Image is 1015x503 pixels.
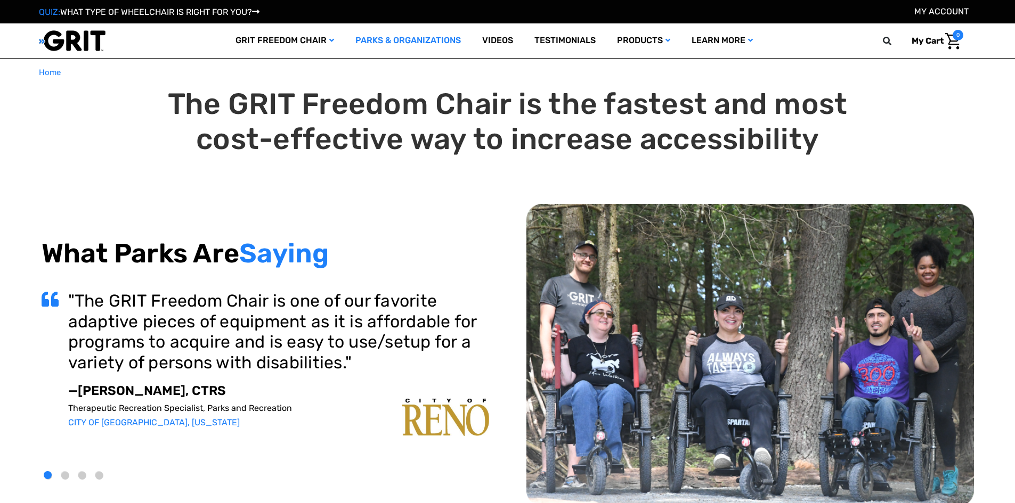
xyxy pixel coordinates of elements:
[68,417,489,427] p: CITY OF [GEOGRAPHIC_DATA], [US_STATE]
[39,68,61,77] span: Home
[39,30,105,52] img: GRIT All-Terrain Wheelchair and Mobility Equipment
[524,23,606,58] a: Testimonials
[345,23,472,58] a: Parks & Organizations
[39,7,259,17] a: QUIZ:WHAT TYPE OF WHEELCHAIR IS RIGHT FOR YOU?
[42,87,974,157] h1: The GRIT Freedom Chair is the fastest and most cost-effective way to increase accessibility
[39,67,977,79] nav: Breadcrumb
[606,23,681,58] a: Products
[904,30,963,52] a: Cart with 0 items
[953,30,963,40] span: 0
[68,291,489,373] h3: "The GRIT Freedom Chair is one of our favorite adaptive pieces of equipment as it is affordable f...
[68,383,489,399] p: —[PERSON_NAME], CTRS
[44,472,52,480] button: 1 of 4
[68,403,489,413] p: Therapeutic Recreation Specialist, Parks and Recreation
[61,472,69,480] button: 2 of 4
[239,237,329,269] span: Saying
[945,33,961,50] img: Cart
[914,6,969,17] a: Account
[39,67,61,79] a: Home
[912,36,944,46] span: My Cart
[472,23,524,58] a: Videos
[39,7,60,17] span: QUIZ:
[78,472,86,480] button: 3 of 4
[95,472,103,480] button: 4 of 4
[225,23,345,58] a: GRIT Freedom Chair
[681,23,764,58] a: Learn More
[402,399,489,436] img: carousel-img1.png
[42,237,489,269] h2: What Parks Are
[888,30,904,52] input: Search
